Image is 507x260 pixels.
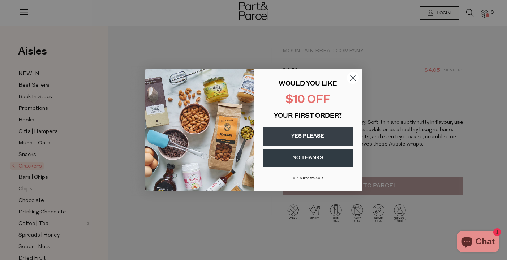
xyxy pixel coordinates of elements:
span: YOUR FIRST ORDER? [274,113,342,120]
span: Min purchase $99 [292,176,323,180]
img: 43fba0fb-7538-40bc-babb-ffb1a4d097bc.jpeg [145,69,254,191]
button: Close dialog [347,71,359,84]
span: WOULD YOU LIKE [279,81,337,87]
button: NO THANKS [263,149,353,167]
span: $10 OFF [285,95,330,106]
inbox-online-store-chat: Shopify online store chat [455,231,501,254]
button: YES PLEASE [263,127,353,146]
